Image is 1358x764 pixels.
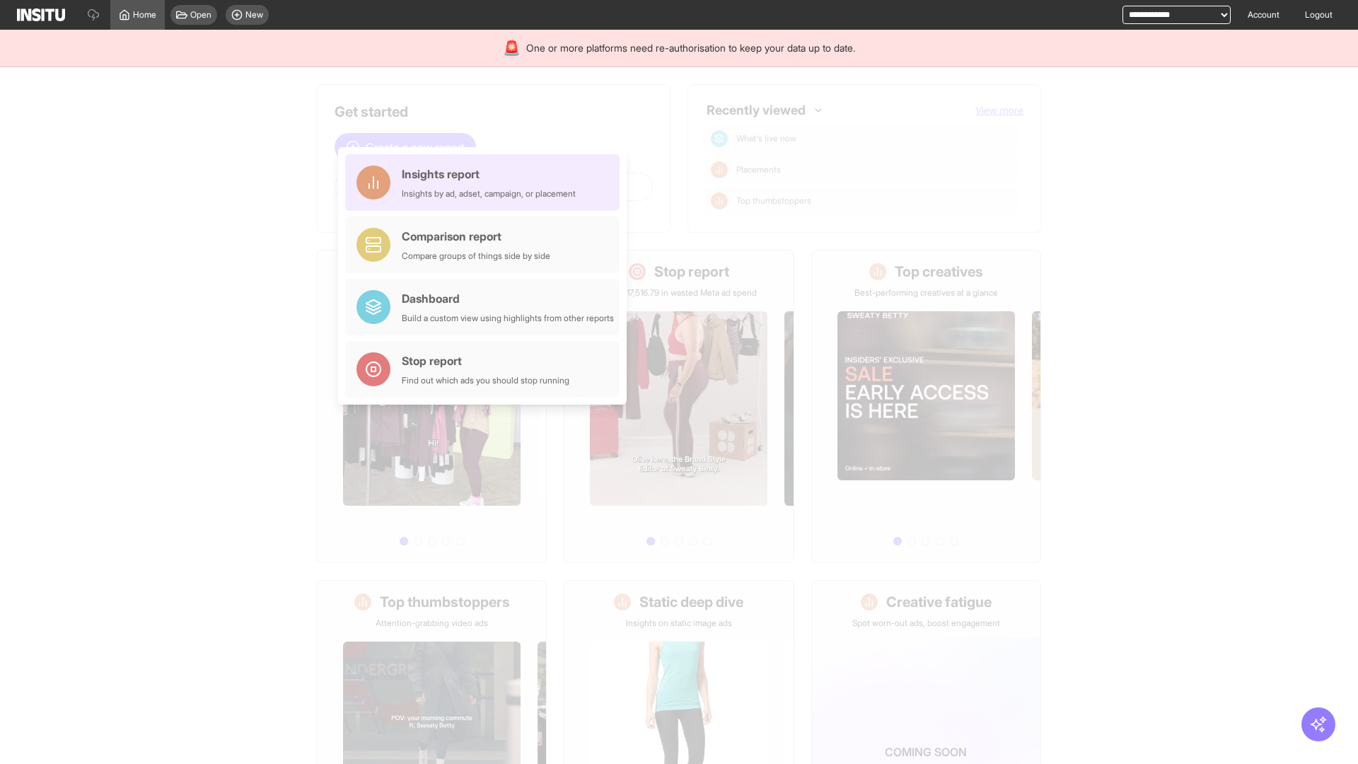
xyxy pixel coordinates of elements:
[402,250,550,262] div: Compare groups of things side by side
[133,9,156,21] span: Home
[402,290,614,307] div: Dashboard
[402,375,569,386] div: Find out which ads you should stop running
[402,188,576,199] div: Insights by ad, adset, campaign, or placement
[402,352,569,369] div: Stop report
[17,8,65,21] img: Logo
[503,38,521,58] div: 🚨
[402,313,614,324] div: Build a custom view using highlights from other reports
[245,9,263,21] span: New
[402,228,550,245] div: Comparison report
[526,41,855,55] span: One or more platforms need re-authorisation to keep your data up to date.
[190,9,211,21] span: Open
[402,166,576,183] div: Insights report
